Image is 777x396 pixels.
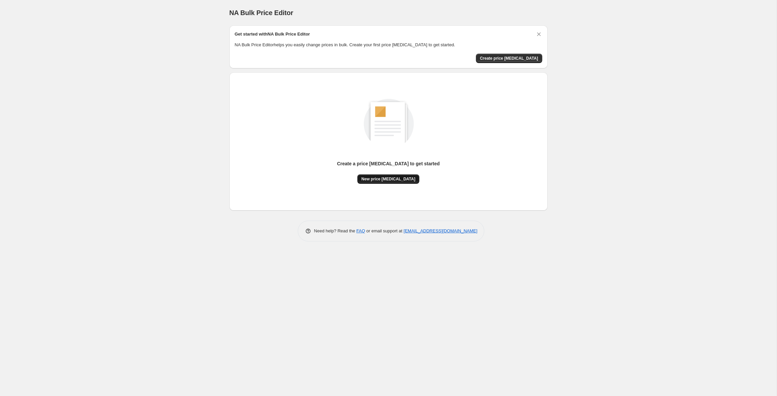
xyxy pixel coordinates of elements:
[365,228,404,233] span: or email support at
[404,228,477,233] a: [EMAIL_ADDRESS][DOMAIN_NAME]
[357,174,419,184] button: New price [MEDICAL_DATA]
[476,54,542,63] button: Create price change job
[235,31,310,38] h2: Get started with NA Bulk Price Editor
[480,56,538,61] span: Create price [MEDICAL_DATA]
[314,228,357,233] span: Need help? Read the
[235,42,542,48] p: NA Bulk Price Editor helps you easily change prices in bulk. Create your first price [MEDICAL_DAT...
[337,160,440,167] p: Create a price [MEDICAL_DATA] to get started
[229,9,293,16] span: NA Bulk Price Editor
[536,31,542,38] button: Dismiss card
[356,228,365,233] a: FAQ
[361,176,415,182] span: New price [MEDICAL_DATA]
